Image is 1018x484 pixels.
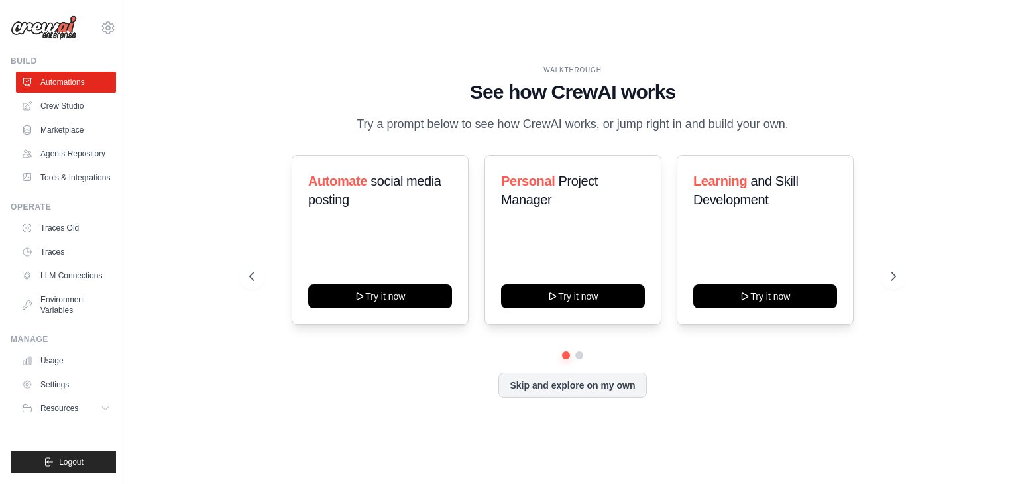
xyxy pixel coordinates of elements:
[11,451,116,473] button: Logout
[16,265,116,286] a: LLM Connections
[16,289,116,321] a: Environment Variables
[308,284,452,308] button: Try it now
[40,403,78,414] span: Resources
[16,143,116,164] a: Agents Repository
[16,119,116,141] a: Marketplace
[11,202,116,212] div: Operate
[16,350,116,371] a: Usage
[11,56,116,66] div: Build
[16,72,116,93] a: Automations
[16,398,116,419] button: Resources
[11,15,77,40] img: Logo
[501,284,645,308] button: Try it now
[498,373,646,398] button: Skip and explore on my own
[501,174,598,207] span: Project Manager
[59,457,84,467] span: Logout
[308,174,367,188] span: Automate
[308,174,441,207] span: social media posting
[16,95,116,117] a: Crew Studio
[16,217,116,239] a: Traces Old
[350,115,795,134] p: Try a prompt below to see how CrewAI works, or jump right in and build your own.
[693,284,837,308] button: Try it now
[16,241,116,263] a: Traces
[11,334,116,345] div: Manage
[16,167,116,188] a: Tools & Integrations
[249,80,896,104] h1: See how CrewAI works
[693,174,747,188] span: Learning
[249,65,896,75] div: WALKTHROUGH
[501,174,555,188] span: Personal
[16,374,116,395] a: Settings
